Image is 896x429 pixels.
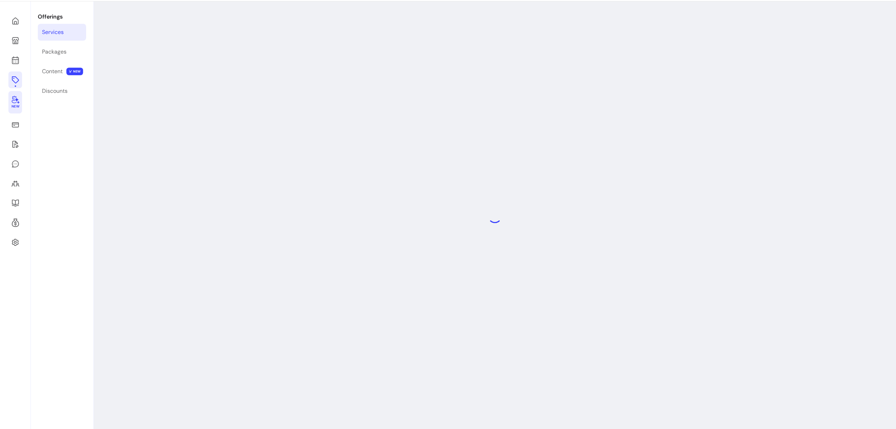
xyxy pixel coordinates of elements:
[488,209,502,223] div: Loading
[11,104,19,109] span: New
[42,28,64,36] div: Services
[38,24,86,41] a: Services
[8,175,22,192] a: Clients
[8,136,22,153] a: Waivers
[42,48,66,56] div: Packages
[8,214,22,231] a: Refer & Earn
[8,32,22,49] a: My Page
[42,67,63,76] div: Content
[38,13,86,21] p: Offerings
[8,116,22,133] a: Sales
[8,195,22,212] a: Resources
[38,63,86,80] a: Content NEW
[8,234,22,251] a: Settings
[8,71,22,88] a: Offerings
[8,155,22,172] a: My Messages
[8,91,22,113] a: New
[42,87,68,95] div: Discounts
[8,52,22,69] a: Calendar
[38,43,86,60] a: Packages
[38,83,86,99] a: Discounts
[8,13,22,29] a: Home
[66,68,83,75] span: NEW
